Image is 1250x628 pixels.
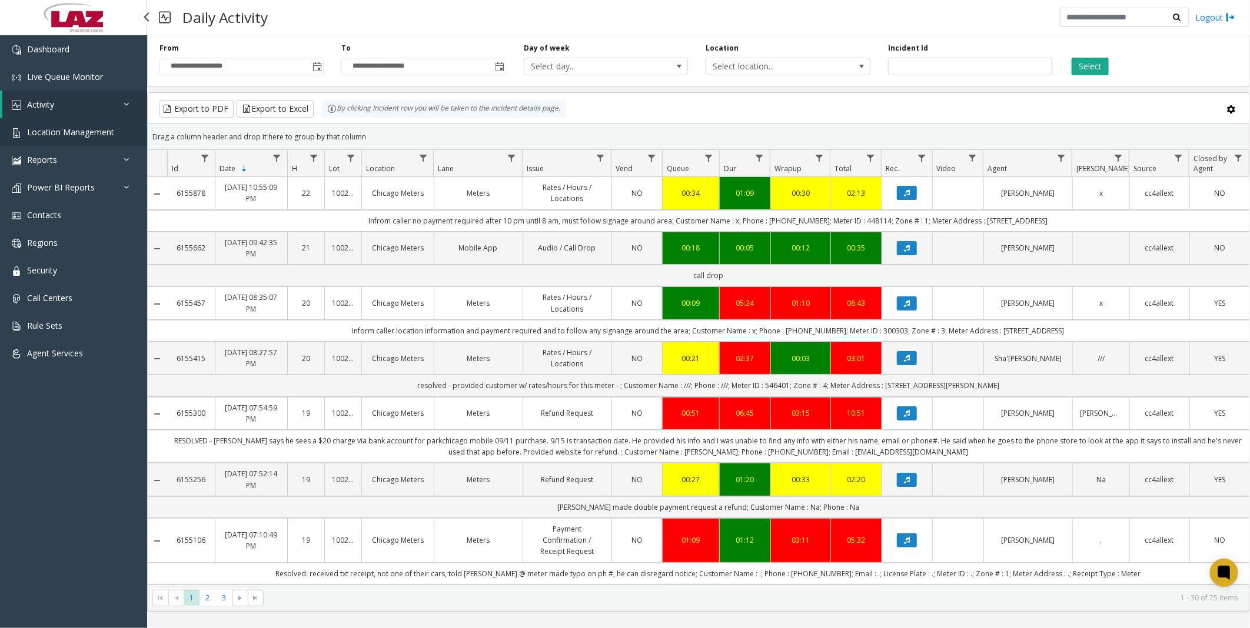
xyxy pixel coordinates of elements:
[235,593,245,603] span: Go to the next page
[838,535,875,546] a: 05:32
[174,242,208,253] a: 6155662
[530,407,604,419] a: Refund Request
[727,535,763,546] a: 01:12
[1197,298,1242,309] a: YES
[527,163,544,173] span: Issue
[991,298,1065,309] a: [PERSON_NAME]
[222,292,280,314] a: [DATE] 08:35:07 PM
[438,163,454,173] span: Lane
[159,3,171,32] img: pageIcon
[222,529,280,552] a: [DATE] 07:10:49 PM
[670,474,712,485] a: 00:27
[670,353,712,364] a: 00:21
[1080,188,1122,199] a: x
[1231,150,1246,166] a: Closed by Agent Filter Menu
[631,298,643,308] span: NO
[991,188,1065,199] a: [PERSON_NAME]
[1197,188,1242,199] a: NO
[1137,298,1182,309] a: cc4allext
[332,242,354,253] a: 100240
[148,299,167,309] a: Collapse Details
[295,242,317,253] a: 21
[863,150,879,166] a: Total Filter Menu
[177,3,274,32] h3: Daily Activity
[1137,474,1182,485] a: cc4allext
[524,58,655,75] span: Select day...
[524,43,570,54] label: Day of week
[530,523,604,557] a: Payment Confirmation / Receipt Request
[167,430,1249,463] td: RESOLVED - [PERSON_NAME] says he sees a $20 charge via bank account for parkchicago mobile 09/11 ...
[441,298,516,309] a: Meters
[306,150,322,166] a: H Filter Menu
[12,45,21,55] img: 'icon'
[727,353,763,364] div: 02:37
[670,298,712,309] a: 00:09
[493,58,506,75] span: Toggle popup
[167,375,1249,396] td: resolved - provided customer w/ rates/hours for this meter - ; Customer Name : ///; Phone : ///; ...
[838,353,875,364] a: 03:01
[631,535,643,545] span: NO
[530,474,604,485] a: Refund Request
[778,474,823,485] a: 00:33
[619,353,656,364] a: NO
[441,242,516,253] a: Mobile App
[12,294,21,303] img: 'icon'
[670,535,712,546] div: 01:09
[619,188,656,199] a: NO
[167,496,1249,518] td: [PERSON_NAME] made double payment request a refund; Customer Name : Na; Phone : Na
[12,266,21,276] img: 'icon'
[1076,163,1130,173] span: [PERSON_NAME]
[727,407,763,419] a: 06:45
[1171,150,1186,166] a: Source Filter Menu
[295,298,317,309] a: 20
[1214,353,1225,363] span: YES
[619,407,656,419] a: NO
[27,320,62,331] span: Rule Sets
[619,535,656,546] a: NO
[778,298,823,309] a: 01:10
[295,188,317,199] a: 22
[778,188,823,199] a: 00:30
[329,163,340,173] span: Lot
[1214,475,1225,485] span: YES
[200,590,215,606] span: Page 2
[2,91,147,118] a: Activity
[631,408,643,418] span: NO
[369,188,426,199] a: Chicago Meters
[343,150,359,166] a: Lot Filter Menu
[159,100,234,118] button: Export to PDF
[1226,11,1235,24] img: logout
[530,347,604,369] a: Rates / Hours / Locations
[670,188,712,199] div: 00:34
[332,535,354,546] a: 100240
[727,242,763,253] div: 00:05
[27,44,69,55] span: Dashboard
[1137,242,1182,253] a: cc4allext
[838,474,875,485] div: 02:20
[778,407,823,419] div: 03:15
[341,43,351,54] label: To
[991,535,1065,546] a: [PERSON_NAME]
[530,242,604,253] a: Audio / Call Drop
[619,474,656,485] a: NO
[727,188,763,199] div: 01:09
[369,242,426,253] a: Chicago Meters
[27,348,83,359] span: Agent Services
[706,58,837,75] span: Select location...
[12,349,21,359] img: 'icon'
[441,353,516,364] a: Meters
[727,474,763,485] div: 01:20
[369,474,426,485] a: Chicago Meters
[670,407,712,419] div: 00:51
[530,292,604,314] a: Rates / Hours / Locations
[616,163,633,173] span: Vend
[222,347,280,369] a: [DATE] 08:27:57 PM
[778,353,823,364] div: 00:03
[441,535,516,546] a: Meters
[700,150,716,166] a: Queue Filter Menu
[268,150,284,166] a: Date Filter Menu
[778,535,823,546] div: 03:11
[644,150,660,166] a: Vend Filter Menu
